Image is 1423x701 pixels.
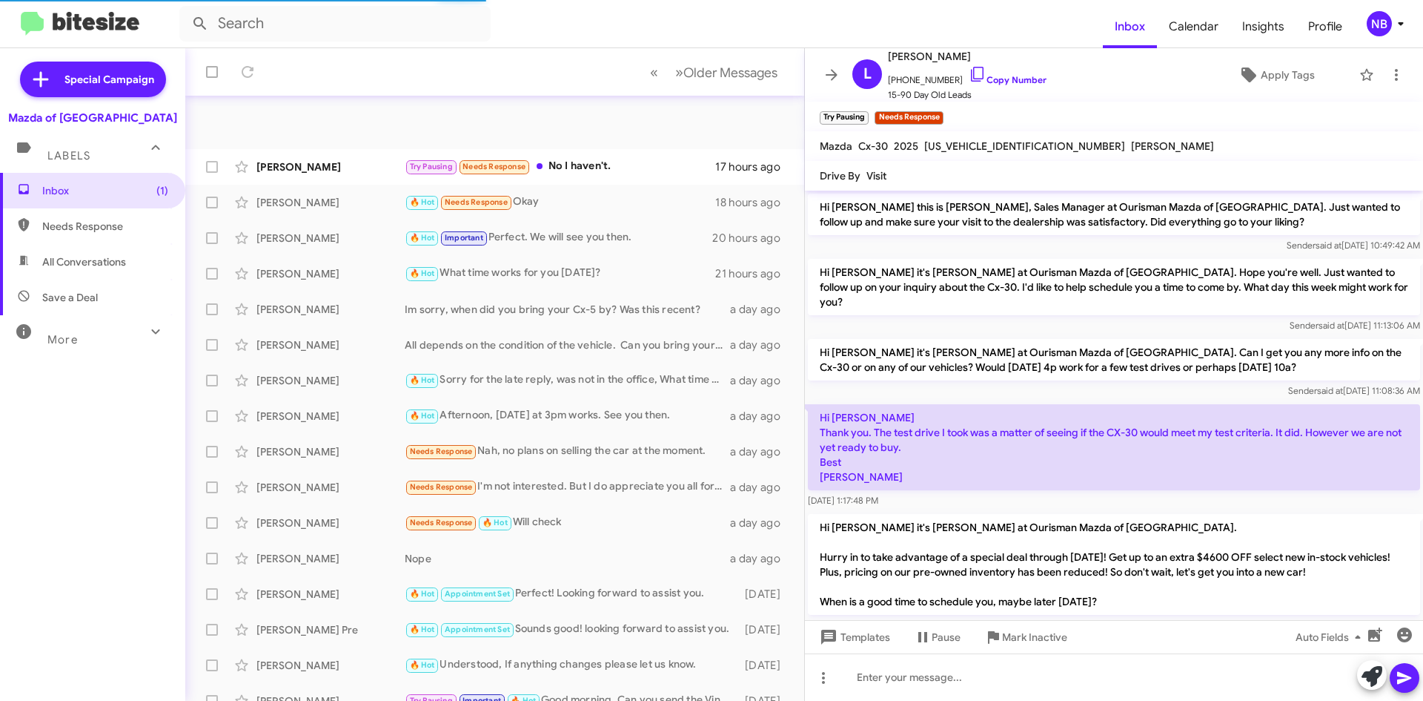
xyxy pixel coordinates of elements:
div: a day ago [730,444,792,459]
span: Sender [DATE] 11:08:25 AM [1288,619,1420,631]
span: [US_VEHICLE_IDENTIFICATION_NUMBER] [924,139,1125,153]
p: Hi [PERSON_NAME] Thank you. The test drive I took was a matter of seeing if the CX-30 would meet ... [808,404,1420,490]
div: [DATE] [737,622,792,637]
div: a day ago [730,302,792,317]
span: Important [445,233,483,243]
div: [PERSON_NAME] [256,409,405,424]
p: Hi [PERSON_NAME] it's [PERSON_NAME] at Ourisman Mazda of [GEOGRAPHIC_DATA]. Hurry in to take adva... [808,514,1420,615]
span: Apply Tags [1261,62,1315,88]
div: a day ago [730,409,792,424]
span: Appointment Set [445,625,510,634]
span: Labels [47,149,90,162]
span: Drive By [820,169,860,182]
a: Special Campaign [20,62,166,97]
div: Mazda of [GEOGRAPHIC_DATA] [8,111,177,125]
div: 17 hours ago [715,159,792,174]
button: Next [666,57,786,88]
div: Perfect. We will see you then. [405,229,712,246]
div: All depends on the condition of the vehicle. Can you bring your vehicle by? [405,338,730,352]
span: Sender [DATE] 11:08:36 AM [1288,385,1420,396]
span: 🔥 Hot [482,518,508,527]
span: [DATE] 1:17:48 PM [808,495,878,506]
span: 🔥 Hot [410,233,435,243]
div: [PERSON_NAME] [256,266,405,281]
div: Okay [405,194,715,211]
span: 2025 [894,139,918,153]
span: Mazda [820,139,852,153]
div: a day ago [730,516,792,530]
span: Needs Response [410,447,473,456]
span: Needs Response [42,219,168,234]
a: Copy Number [969,74,1046,85]
span: Appointment Set [445,589,510,599]
span: Sender [DATE] 10:49:42 AM [1287,240,1420,251]
div: 21 hours ago [715,266,792,281]
span: 15-90 Day Old Leads [888,88,1046,102]
div: a day ago [730,373,792,388]
a: Insights [1230,5,1296,48]
span: Inbox [42,183,168,198]
nav: Page navigation example [642,57,786,88]
div: [DATE] [737,658,792,673]
input: Search [179,6,491,42]
div: a day ago [730,480,792,495]
a: Calendar [1157,5,1230,48]
span: 🔥 Hot [410,411,435,421]
span: [PHONE_NUMBER] [888,65,1046,88]
span: Auto Fields [1296,624,1367,651]
p: Hi [PERSON_NAME] this is [PERSON_NAME], Sales Manager at Ourisman Mazda of [GEOGRAPHIC_DATA]. Jus... [808,194,1420,235]
span: Cx-30 [858,139,888,153]
span: L [863,62,872,86]
button: NB [1354,11,1407,36]
span: Needs Response [410,482,473,492]
span: 🔥 Hot [410,625,435,634]
span: » [675,63,683,82]
div: Will check [405,514,730,531]
div: [PERSON_NAME] [256,658,405,673]
span: Needs Response [445,197,508,207]
span: Templates [817,624,890,651]
span: Needs Response [410,518,473,527]
span: Needs Response [462,162,525,171]
button: Pause [902,624,972,651]
div: [PERSON_NAME] [256,480,405,495]
div: [PERSON_NAME] Pre [256,622,405,637]
span: More [47,333,78,346]
div: What time works for you [DATE]? [405,265,715,282]
div: 18 hours ago [715,195,792,210]
div: [PERSON_NAME] [256,516,405,530]
div: [PERSON_NAME] [256,231,405,246]
p: Hi [PERSON_NAME] it's [PERSON_NAME] at Ourisman Mazda of [GEOGRAPHIC_DATA]. Can I get you any mor... [808,339,1420,381]
div: [PERSON_NAME] [256,302,405,317]
div: 20 hours ago [712,231,792,246]
div: I'm not interested. But I do appreciate you all for taking such good care of my car. I'll be in s... [405,478,730,496]
div: [PERSON_NAME] [256,159,405,174]
div: Sounds good! looking forward to assist you. [405,621,737,638]
div: Nope [405,551,730,566]
small: Try Pausing [820,111,869,125]
span: Visit [866,169,886,182]
div: a day ago [730,338,792,352]
div: Understood, If anything changes please let us know. [405,656,737,674]
span: Mark Inactive [1002,624,1067,651]
span: said at [1318,320,1344,331]
div: [PERSON_NAME] [256,195,405,210]
button: Previous [641,57,667,88]
span: Special Campaign [64,72,154,87]
div: Afternoon, [DATE] at 3pm works. See you then. [405,407,730,424]
span: [PERSON_NAME] [1131,139,1214,153]
span: 🔥 Hot [410,269,435,278]
div: [PERSON_NAME] [256,373,405,388]
small: Needs Response [875,111,943,125]
div: [PERSON_NAME] [256,338,405,352]
span: (1) [156,183,168,198]
div: [PERSON_NAME] [256,587,405,602]
button: Apply Tags [1200,62,1352,88]
span: 🔥 Hot [410,375,435,385]
p: Hi [PERSON_NAME] it's [PERSON_NAME] at Ourisman Mazda of [GEOGRAPHIC_DATA]. Hope you're well. Jus... [808,259,1420,315]
span: said at [1316,240,1341,251]
span: Profile [1296,5,1354,48]
button: Auto Fields [1284,624,1379,651]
